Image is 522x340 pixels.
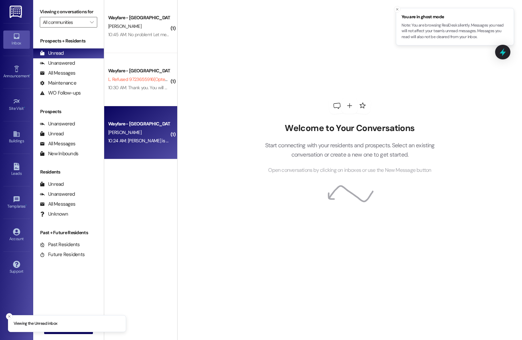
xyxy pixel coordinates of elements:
[394,6,401,13] button: Close toast
[40,140,75,147] div: All Messages
[3,96,30,114] a: Site Visit •
[108,120,170,127] div: Wayfare - [GEOGRAPHIC_DATA]
[40,80,76,87] div: Maintenance
[40,70,75,77] div: All Messages
[6,313,13,320] button: Close toast
[40,90,81,97] div: WO Follow-ups
[40,50,64,57] div: Unread
[3,194,30,212] a: Templates •
[40,201,75,208] div: All Messages
[40,130,64,137] div: Unread
[402,23,508,40] p: Note: You are browsing ResiDesk silently. Messages you read will not affect your team's unread me...
[255,123,445,134] h2: Welcome to Your Conversations
[3,128,30,146] a: Buildings
[33,37,104,44] div: Prospects + Residents
[108,23,141,29] span: [PERSON_NAME]
[255,141,445,160] p: Start connecting with your residents and prospects. Select an existing conversation or create a n...
[24,105,25,110] span: •
[402,14,508,20] span: You are in ghost mode
[33,169,104,175] div: Residents
[40,120,75,127] div: Unanswered
[10,6,23,18] img: ResiDesk Logo
[14,321,57,327] p: Viewing the Unread inbox
[3,259,30,277] a: Support
[108,67,170,74] div: Wayfare - [GEOGRAPHIC_DATA]
[30,73,31,77] span: •
[40,251,85,258] div: Future Residents
[40,241,80,248] div: Past Residents
[90,20,94,25] i: 
[108,129,141,135] span: [PERSON_NAME]
[108,14,170,21] div: Wayfare - [GEOGRAPHIC_DATA]
[3,31,30,48] a: Inbox
[108,32,240,37] div: 10:45 AM: No problem! Let me know if you have any other questions.
[40,181,64,188] div: Unread
[40,7,97,17] label: Viewing conversations for
[3,161,30,179] a: Leads
[33,108,104,115] div: Prospects
[40,191,75,198] div: Unanswered
[3,226,30,244] a: Account
[40,211,68,218] div: Unknown
[26,203,27,208] span: •
[108,76,178,82] span: L. Refused 9723655916 (Opted Out)
[268,166,431,174] span: Open conversations by clicking on inboxes or use the New Message button
[40,60,75,67] div: Unanswered
[33,229,104,236] div: Past + Future Residents
[108,85,425,91] div: 10:30 AM: Thank you. You will no longer receive texts from this thread. Please reply with 'UNSTOP...
[43,17,87,28] input: All communities
[40,150,78,157] div: New Inbounds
